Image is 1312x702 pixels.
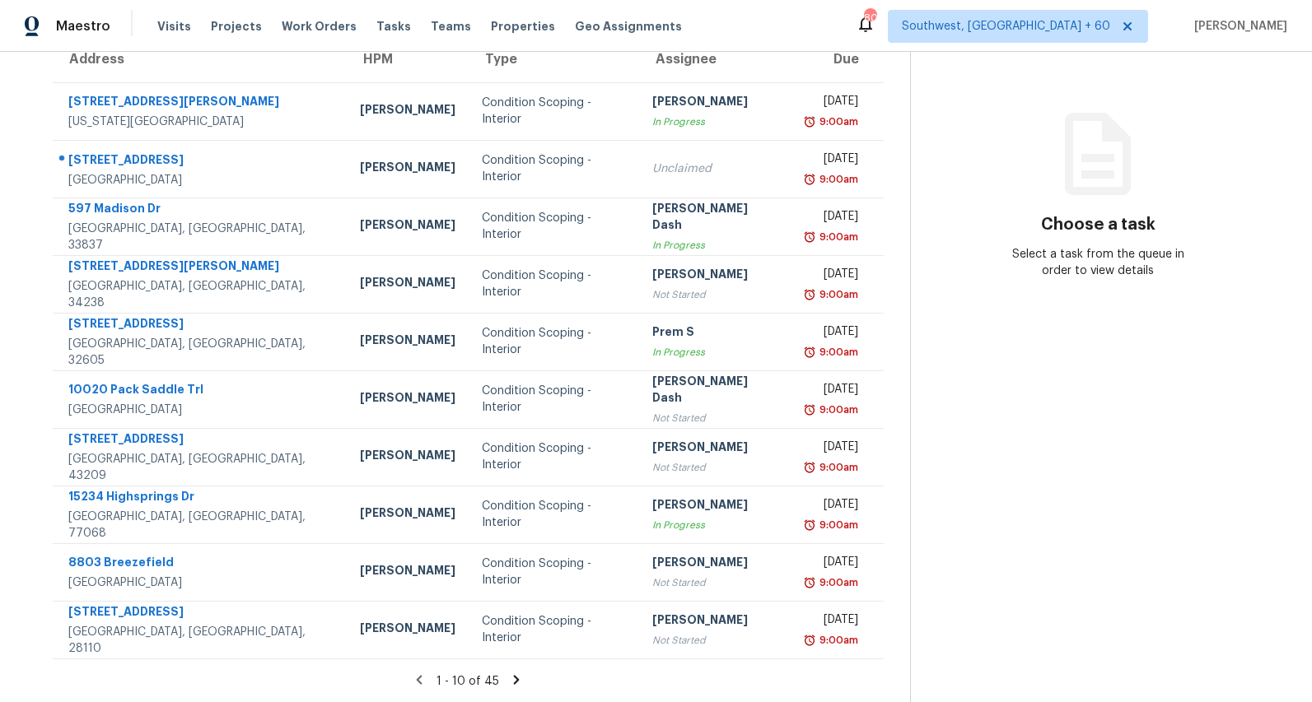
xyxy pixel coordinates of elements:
[803,286,816,303] img: Overdue Alarm Icon
[482,267,626,300] div: Condition Scoping - Interior
[482,152,626,185] div: Condition Scoping - Interior
[68,509,334,542] div: [GEOGRAPHIC_DATA], [GEOGRAPHIC_DATA], 77068
[652,554,777,574] div: [PERSON_NAME]
[68,624,334,657] div: [GEOGRAPHIC_DATA], [GEOGRAPHIC_DATA], 28110
[482,440,626,473] div: Condition Scoping - Interior
[652,93,777,114] div: [PERSON_NAME]
[652,410,777,426] div: Not Started
[816,114,858,130] div: 9:00am
[360,274,455,295] div: [PERSON_NAME]
[482,556,626,588] div: Condition Scoping - Interior
[482,210,626,243] div: Condition Scoping - Interior
[816,517,858,533] div: 9:00am
[652,496,777,517] div: [PERSON_NAME]
[791,36,884,82] th: Due
[652,286,777,303] div: Not Started
[482,325,626,358] div: Condition Scoping - Interior
[68,258,334,278] div: [STREET_ADDRESS][PERSON_NAME]
[347,36,469,82] th: HPM
[803,632,816,649] img: Overdue Alarm Icon
[652,439,777,459] div: [PERSON_NAME]
[68,451,334,484] div: [GEOGRAPHIC_DATA], [GEOGRAPHIC_DATA], 43209
[804,323,858,344] div: [DATE]
[816,632,858,649] div: 9:00am
[360,562,455,583] div: [PERSON_NAME]
[360,332,455,352] div: [PERSON_NAME]
[816,402,858,418] div: 9:00am
[437,676,499,687] span: 1 - 10 of 45
[1005,246,1193,279] div: Select a task from the queue in order to view details
[902,18,1110,35] span: Southwest, [GEOGRAPHIC_DATA] + 60
[68,574,334,591] div: [GEOGRAPHIC_DATA]
[68,221,334,253] div: [GEOGRAPHIC_DATA], [GEOGRAPHIC_DATA], 33837
[652,574,777,591] div: Not Started
[803,344,816,360] img: Overdue Alarm Icon
[652,114,777,130] div: In Progress
[360,216,455,237] div: [PERSON_NAME]
[803,517,816,533] img: Overdue Alarm Icon
[803,574,816,591] img: Overdue Alarm Icon
[157,18,191,35] span: Visits
[652,200,777,237] div: [PERSON_NAME] Dash
[652,344,777,360] div: In Progress
[482,613,626,646] div: Condition Scoping - Interior
[482,95,626,128] div: Condition Scoping - Interior
[803,171,816,188] img: Overdue Alarm Icon
[803,229,816,245] img: Overdue Alarm Icon
[652,266,777,286] div: [PERSON_NAME]
[652,517,777,533] div: In Progress
[68,336,334,369] div: [GEOGRAPHIC_DATA], [GEOGRAPHIC_DATA], 32605
[376,21,411,32] span: Tasks
[68,430,334,451] div: [STREET_ADDRESS]
[803,114,816,130] img: Overdue Alarm Icon
[68,200,334,221] div: 597 Madison Dr
[816,286,858,303] div: 9:00am
[652,237,777,253] div: In Progress
[804,496,858,517] div: [DATE]
[282,18,357,35] span: Work Orders
[864,10,875,26] div: 806
[68,488,334,509] div: 15234 Highsprings Dr
[491,18,555,35] span: Properties
[652,323,777,344] div: Prem S
[68,315,334,336] div: [STREET_ADDRESS]
[816,229,858,245] div: 9:00am
[804,439,858,459] div: [DATE]
[1041,216,1156,233] h3: Choose a task
[482,498,626,531] div: Condition Scoping - Interior
[469,36,639,82] th: Type
[360,159,455,179] div: [PERSON_NAME]
[575,18,682,35] span: Geo Assignments
[360,620,455,640] div: [PERSON_NAME]
[360,101,455,122] div: [PERSON_NAME]
[652,611,777,632] div: [PERSON_NAME]
[68,381,334,402] div: 10020 Pack Saddle Trl
[53,36,347,82] th: Address
[652,160,777,177] div: Unclaimed
[360,389,455,410] div: [PERSON_NAME]
[68,172,334,188] div: [GEOGRAPHIC_DATA]
[652,373,777,410] div: [PERSON_NAME] Dash
[68,402,334,418] div: [GEOGRAPHIC_DATA]
[816,171,858,188] div: 9:00am
[68,278,334,311] div: [GEOGRAPHIC_DATA], [GEOGRAPHIC_DATA], 34238
[803,402,816,418] img: Overdue Alarm Icon
[68,151,334,172] div: [STREET_ADDRESS]
[804,611,858,632] div: [DATE]
[816,574,858,591] div: 9:00am
[804,381,858,402] div: [DATE]
[431,18,471,35] span: Teams
[804,93,858,114] div: [DATE]
[1188,18,1287,35] span: [PERSON_NAME]
[804,554,858,574] div: [DATE]
[804,266,858,286] div: [DATE]
[68,554,334,574] div: 8803 Breezefield
[816,459,858,476] div: 9:00am
[482,383,626,416] div: Condition Scoping - Interior
[639,36,791,82] th: Assignee
[56,18,110,35] span: Maestro
[211,18,262,35] span: Projects
[804,208,858,229] div: [DATE]
[68,114,334,130] div: [US_STATE][GEOGRAPHIC_DATA]
[68,603,334,624] div: [STREET_ADDRESS]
